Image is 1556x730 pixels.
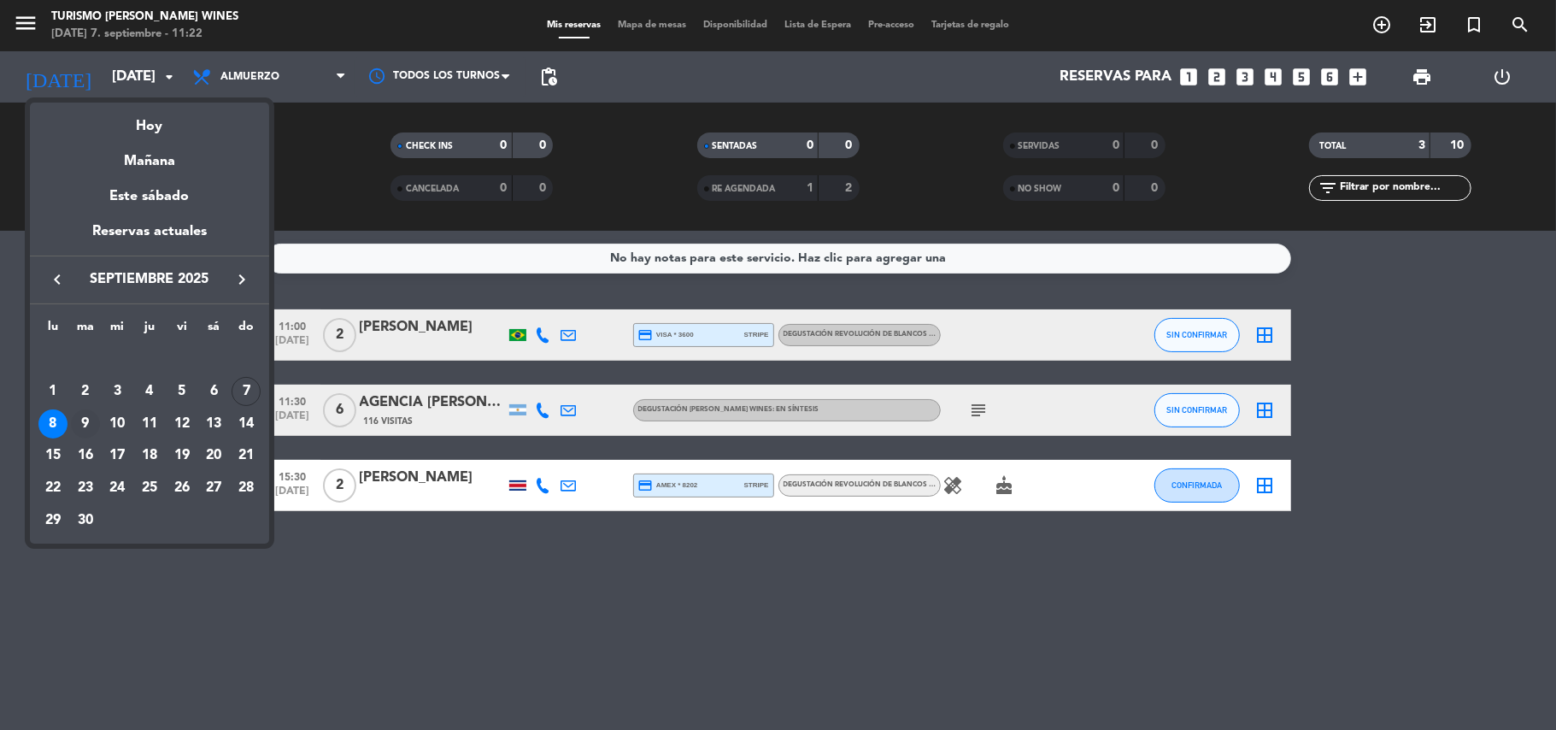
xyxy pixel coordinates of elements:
[69,317,102,344] th: martes
[47,269,68,290] i: keyboard_arrow_left
[69,504,102,537] td: 30 de septiembre de 2025
[199,377,228,406] div: 6
[198,472,231,504] td: 27 de septiembre de 2025
[101,439,133,472] td: 17 de septiembre de 2025
[166,375,198,408] td: 5 de septiembre de 2025
[101,472,133,504] td: 24 de septiembre de 2025
[38,506,68,535] div: 29
[133,317,166,344] th: jueves
[38,441,68,470] div: 15
[199,474,228,503] div: 27
[42,268,73,291] button: keyboard_arrow_left
[133,439,166,472] td: 18 de septiembre de 2025
[30,221,269,256] div: Reservas actuales
[103,409,132,439] div: 10
[166,317,198,344] th: viernes
[37,439,69,472] td: 15 de septiembre de 2025
[103,441,132,470] div: 17
[133,472,166,504] td: 25 de septiembre de 2025
[135,377,164,406] div: 4
[103,377,132,406] div: 3
[71,474,100,503] div: 23
[101,317,133,344] th: miércoles
[133,408,166,440] td: 11 de septiembre de 2025
[37,375,69,408] td: 1 de septiembre de 2025
[232,474,261,503] div: 28
[198,317,231,344] th: sábado
[226,268,257,291] button: keyboard_arrow_right
[101,375,133,408] td: 3 de septiembre de 2025
[167,474,197,503] div: 26
[167,441,197,470] div: 19
[232,441,261,470] div: 21
[38,409,68,439] div: 8
[230,439,262,472] td: 21 de septiembre de 2025
[198,439,231,472] td: 20 de septiembre de 2025
[232,269,252,290] i: keyboard_arrow_right
[69,472,102,504] td: 23 de septiembre de 2025
[232,377,261,406] div: 7
[133,375,166,408] td: 4 de septiembre de 2025
[71,506,100,535] div: 30
[166,472,198,504] td: 26 de septiembre de 2025
[232,409,261,439] div: 14
[69,439,102,472] td: 16 de septiembre de 2025
[166,439,198,472] td: 19 de septiembre de 2025
[37,343,262,375] td: SEP.
[37,317,69,344] th: lunes
[230,317,262,344] th: domingo
[37,472,69,504] td: 22 de septiembre de 2025
[73,268,226,291] span: septiembre 2025
[135,474,164,503] div: 25
[230,375,262,408] td: 7 de septiembre de 2025
[198,375,231,408] td: 6 de septiembre de 2025
[30,103,269,138] div: Hoy
[230,472,262,504] td: 28 de septiembre de 2025
[69,408,102,440] td: 9 de septiembre de 2025
[37,408,69,440] td: 8 de septiembre de 2025
[71,409,100,439] div: 9
[71,441,100,470] div: 16
[166,408,198,440] td: 12 de septiembre de 2025
[38,377,68,406] div: 1
[38,474,68,503] div: 22
[135,409,164,439] div: 11
[101,408,133,440] td: 10 de septiembre de 2025
[230,408,262,440] td: 14 de septiembre de 2025
[37,504,69,537] td: 29 de septiembre de 2025
[135,441,164,470] div: 18
[167,409,197,439] div: 12
[199,409,228,439] div: 13
[198,408,231,440] td: 13 de septiembre de 2025
[199,441,228,470] div: 20
[30,173,269,221] div: Este sábado
[103,474,132,503] div: 24
[30,138,269,173] div: Mañana
[71,377,100,406] div: 2
[69,375,102,408] td: 2 de septiembre de 2025
[167,377,197,406] div: 5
